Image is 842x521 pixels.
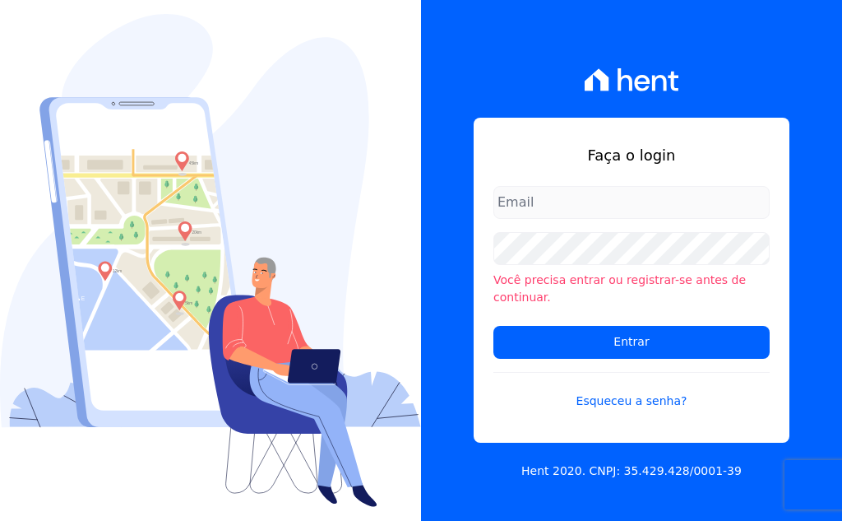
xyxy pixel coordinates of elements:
[493,326,770,359] input: Entrar
[493,186,770,219] input: Email
[493,272,770,306] li: Você precisa entrar ou registrar-se antes de continuar.
[521,463,742,480] p: Hent 2020. CNPJ: 35.429.428/0001-39
[493,372,770,410] a: Esqueceu a senha?
[493,144,770,166] h1: Faça o login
